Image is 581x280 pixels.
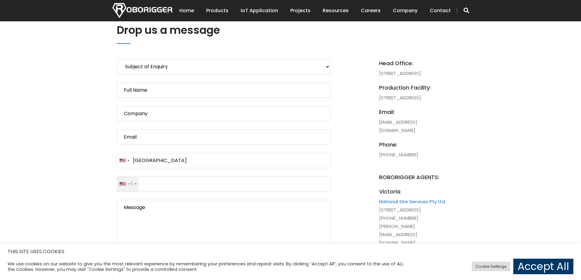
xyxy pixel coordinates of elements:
img: Nortech [112,3,172,18]
li: [PHONE_NUMBER] [379,140,446,159]
a: Projects [290,1,310,20]
a: Products [206,1,228,20]
li: [STREET_ADDRESS] [379,59,446,77]
li: [STREET_ADDRESS] [379,83,446,102]
span: phone: [379,140,446,149]
a: Contact [430,1,451,20]
div: United States [117,153,131,168]
h2: Drop us a message [117,23,455,37]
a: IoT Application [241,1,278,20]
a: National Site Services Pty Ltd [379,198,445,205]
span: ROBORIGGER AGENTS: [379,165,446,181]
h5: THIS SITE USES COOKIES [8,248,573,256]
a: Resources [323,1,349,20]
li: [STREET_ADDRESS] [PHONE_NUMBER] [PERSON_NAME][EMAIL_ADDRESS][DOMAIN_NAME] [379,187,446,247]
span: Production Facility: [379,83,446,92]
a: Home [179,1,194,20]
span: Head Office: [379,59,446,67]
a: Careers [361,1,381,20]
textarea: Message [117,200,330,263]
a: Cookie Settings [472,262,510,271]
div: United States: +1 [117,177,138,191]
span: email: [379,108,446,116]
div: +1 [120,177,138,191]
div: We use cookies on our website to give you the most relevant experience by remembering your prefer... [8,261,404,272]
span: Victoria [379,187,446,196]
li: [EMAIL_ADDRESS][DOMAIN_NAME] [379,108,446,134]
a: Accept All [513,259,573,274]
a: Company [393,1,418,20]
